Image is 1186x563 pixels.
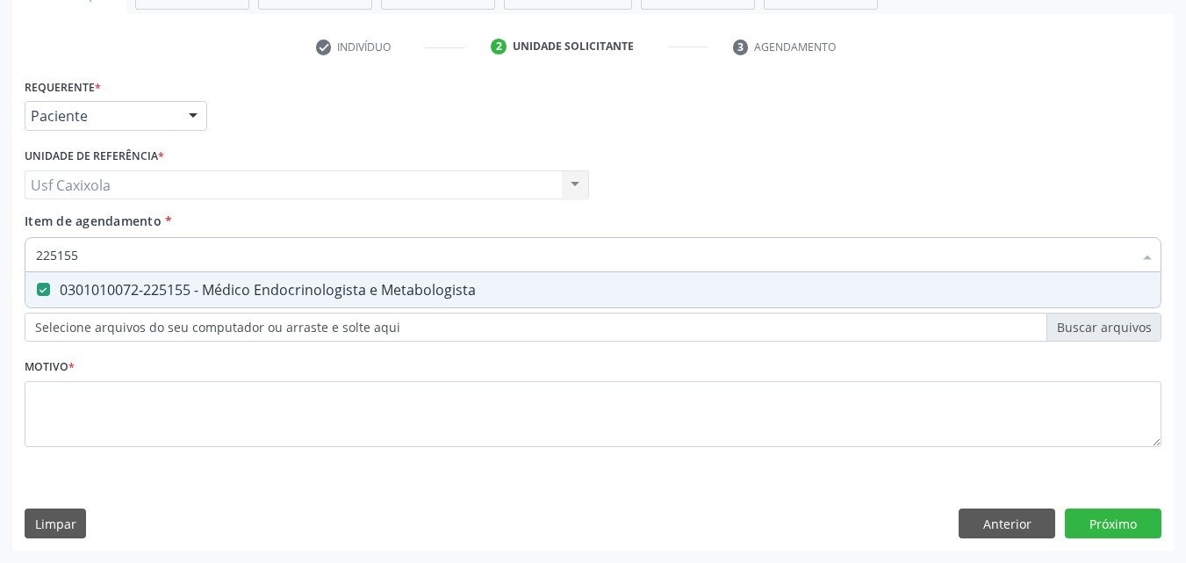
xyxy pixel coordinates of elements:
div: Unidade solicitante [513,39,634,54]
input: Buscar por procedimentos [36,237,1132,272]
label: Motivo [25,354,75,381]
div: 2 [491,39,507,54]
label: Requerente [25,74,101,101]
button: Limpar [25,509,86,538]
span: Paciente [31,107,171,125]
button: Próximo [1065,509,1161,538]
button: Anterior [959,509,1055,538]
span: Item de agendamento [25,213,162,229]
div: 0301010072-225155 - Médico Endocrinologista e Metabologista [36,283,1150,297]
label: Unidade de referência [25,143,164,170]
